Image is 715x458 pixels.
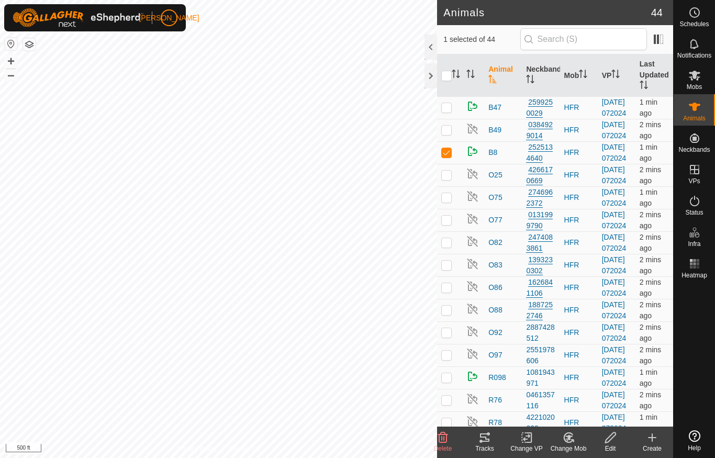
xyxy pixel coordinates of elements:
span: B8 [488,147,497,158]
a: [DATE] 072024 [602,323,627,342]
img: returning off [466,258,479,270]
button: – [5,69,17,81]
img: returning off [466,415,479,428]
span: 29 Aug 2025 at 5:32 pm [640,255,661,275]
span: Infra [688,241,700,247]
span: 1 selected of 44 [443,34,520,45]
a: [DATE] 072024 [602,165,627,185]
span: O25 [488,170,502,181]
div: HFR [564,305,594,316]
img: returning off [466,213,479,225]
span: Notifications [677,52,711,59]
div: Edit [589,444,631,453]
span: O92 [488,327,502,338]
div: HFR [564,125,594,136]
span: 29 Aug 2025 at 5:33 pm [640,98,657,117]
img: returning off [466,393,479,405]
a: [DATE] 072024 [602,188,627,207]
img: returning off [466,348,479,360]
p-sorticon: Activate to sort [640,82,648,91]
div: 4221020208 [526,412,555,434]
span: 29 Aug 2025 at 5:32 pm [640,345,661,365]
span: 44 [651,5,663,20]
div: 1081943971 [526,367,555,389]
span: 29 Aug 2025 at 5:32 pm [640,323,661,342]
p-sorticon: Activate to sort [611,71,620,80]
div: HFR [564,102,594,113]
span: 29 Aug 2025 at 5:32 pm [640,165,661,185]
a: [DATE] 072024 [602,390,627,410]
p-sorticon: Activate to sort [526,76,534,85]
span: Animals [683,115,706,121]
a: [DATE] 072024 [602,143,627,162]
p-sorticon: Activate to sort [488,76,497,85]
a: [DATE] 072024 [602,278,627,297]
div: HFR [564,350,594,361]
span: O75 [488,192,502,203]
button: Reset Map [5,38,17,50]
h2: Animals [443,6,651,19]
img: returning on [466,145,479,158]
th: Neckband [522,54,560,97]
div: 2551978606 [526,344,555,366]
a: Privacy Policy [177,444,217,454]
a: [DATE] 072024 [602,413,627,432]
span: 29 Aug 2025 at 5:33 pm [640,143,657,162]
span: 29 Aug 2025 at 5:32 pm [640,390,661,410]
div: Tracks [464,444,506,453]
span: O86 [488,282,502,293]
span: [PERSON_NAME] [139,13,199,24]
span: Mobs [687,84,702,90]
img: returning off [466,235,479,248]
div: HFR [564,417,594,428]
p-sorticon: Activate to sort [579,71,587,80]
div: Change VP [506,444,548,453]
div: HFR [564,215,594,226]
span: O97 [488,350,502,361]
span: Heatmap [682,272,707,278]
span: O83 [488,260,502,271]
span: B49 [488,125,501,136]
span: R098 [488,372,506,383]
div: HFR [564,170,594,181]
a: [DATE] 072024 [602,345,627,365]
a: [DATE] 072024 [602,233,627,252]
a: [DATE] 072024 [602,98,627,117]
span: 29 Aug 2025 at 5:32 pm [640,120,661,140]
p-sorticon: Activate to sort [452,71,460,80]
a: [DATE] 072024 [602,368,627,387]
a: [DATE] 072024 [602,300,627,320]
span: Neckbands [678,147,710,153]
span: 29 Aug 2025 at 5:32 pm [640,300,661,320]
span: 29 Aug 2025 at 5:32 pm [640,233,661,252]
th: Mob [560,54,598,97]
img: Gallagher Logo [13,8,143,27]
img: returning off [466,190,479,203]
img: returning off [466,167,479,180]
span: Schedules [679,21,709,27]
div: 2887428512 [526,322,555,344]
div: HFR [564,372,594,383]
span: O88 [488,305,502,316]
span: Delete [434,445,452,452]
a: Contact Us [229,444,260,454]
img: returning off [466,325,479,338]
button: Map Layers [23,38,36,51]
span: B47 [488,102,501,113]
div: HFR [564,147,594,158]
span: 29 Aug 2025 at 5:32 pm [640,278,661,297]
span: 29 Aug 2025 at 5:33 pm [640,188,657,207]
div: HFR [564,282,594,293]
th: Animal [484,54,522,97]
div: Change Mob [548,444,589,453]
img: returning on [466,100,479,113]
span: R76 [488,395,502,406]
a: Help [674,426,715,455]
p-sorticon: Activate to sort [466,71,475,80]
span: 29 Aug 2025 at 5:33 pm [640,413,657,432]
span: O82 [488,237,502,248]
div: HFR [564,237,594,248]
a: [DATE] 072024 [602,255,627,275]
div: HFR [564,395,594,406]
span: O77 [488,215,502,226]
